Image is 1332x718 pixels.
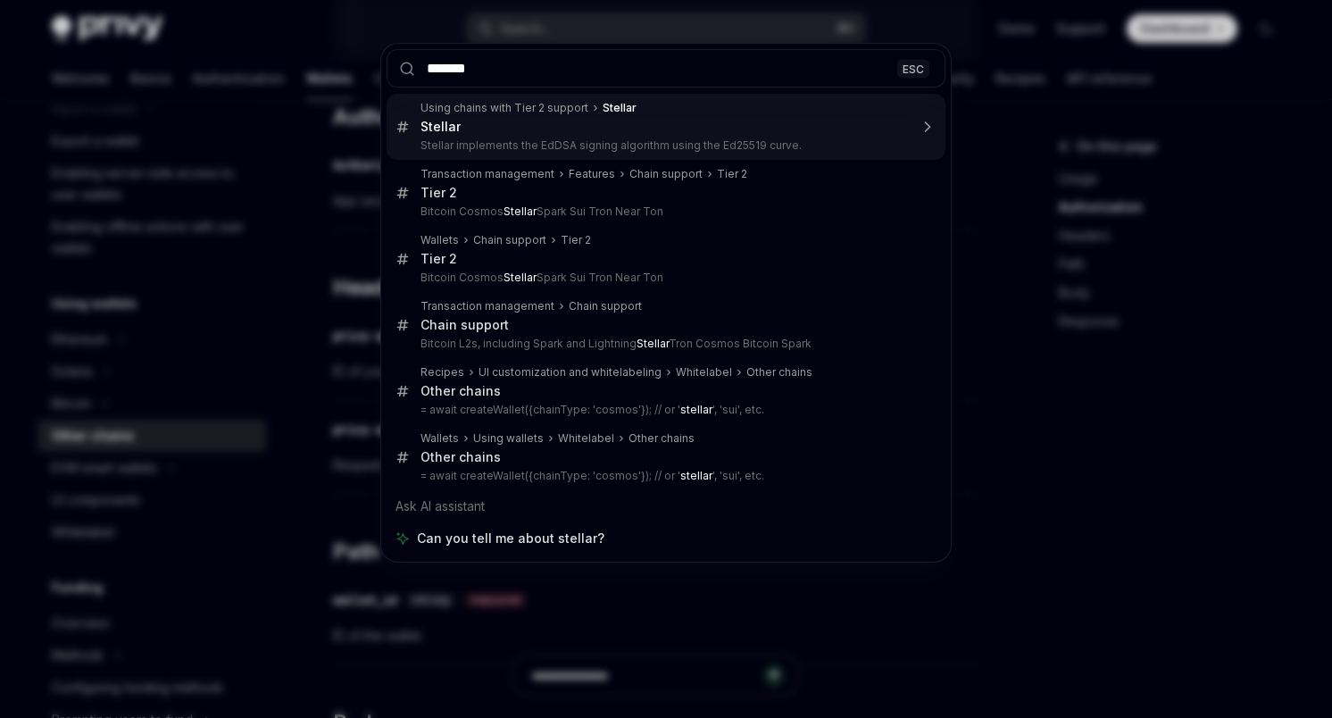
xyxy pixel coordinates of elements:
[420,185,457,201] div: Tier 2
[504,271,537,284] b: Stellar
[387,490,945,522] div: Ask AI assistant
[420,449,501,465] div: Other chains
[897,59,929,78] div: ESC
[680,403,712,416] b: stellar
[420,317,509,333] div: Chain support
[420,299,554,313] div: Transaction management
[420,383,501,399] div: Other chains
[473,233,546,247] div: Chain support
[569,299,642,313] div: Chain support
[479,365,662,380] div: UI customization and whitelabeling
[420,431,459,446] div: Wallets
[420,119,461,134] b: Stellar
[420,233,459,247] div: Wallets
[420,271,908,285] p: Bitcoin Cosmos Spark Sui Tron Near Ton
[420,138,908,153] p: Stellar implements the EdDSA signing algorithm using the Ed25519 curve.
[420,403,908,417] p: = await createWallet({chainType: 'cosmos'}); // or ' ', 'sui', etc.
[420,167,554,181] div: Transaction management
[420,469,908,483] p: = await createWallet({chainType: 'cosmos'}); // or ' ', 'sui', etc.
[717,167,747,181] div: Tier 2
[420,337,908,351] p: Bitcoin L2s, including Spark and Lightning Tron Cosmos Bitcoin Spark
[680,469,712,482] b: stellar
[420,251,457,267] div: Tier 2
[473,431,544,446] div: Using wallets
[603,101,637,114] b: Stellar
[420,205,908,219] p: Bitcoin Cosmos Spark Sui Tron Near Ton
[629,431,695,446] div: Other chains
[417,530,604,547] span: Can you tell me about stellar?
[637,337,669,350] b: Stellar
[746,365,812,380] div: Other chains
[561,233,591,247] div: Tier 2
[569,167,615,181] div: Features
[504,205,537,218] b: Stellar
[558,431,614,446] div: Whitelabel
[420,101,588,115] div: Using chains with Tier 2 support
[676,365,732,380] div: Whitelabel
[629,167,703,181] div: Chain support
[420,365,464,380] div: Recipes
